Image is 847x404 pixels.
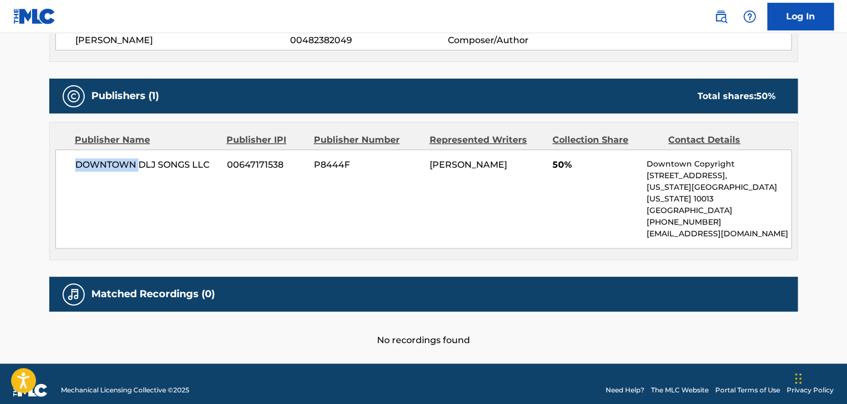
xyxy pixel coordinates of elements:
img: MLC Logo [13,8,56,24]
span: Composer/Author [447,34,591,47]
a: The MLC Website [651,385,709,395]
p: [EMAIL_ADDRESS][DOMAIN_NAME] [647,228,791,240]
div: Represented Writers [430,133,544,147]
a: Log In [767,3,834,30]
p: [US_STATE][GEOGRAPHIC_DATA][US_STATE] 10013 [647,182,791,205]
img: search [714,10,727,23]
a: Public Search [710,6,732,28]
div: Publisher Number [313,133,421,147]
span: 00647171538 [227,158,306,172]
div: Drag [795,362,802,395]
div: Total shares: [698,90,776,103]
div: Publisher IPI [226,133,305,147]
p: [GEOGRAPHIC_DATA] [647,205,791,216]
img: help [743,10,756,23]
span: 00482382049 [290,34,447,47]
img: logo [13,384,48,397]
div: Help [738,6,761,28]
span: Mechanical Licensing Collective © 2025 [61,385,189,395]
span: 50% [552,158,638,172]
span: [PERSON_NAME] [430,159,507,170]
div: Publisher Name [75,133,218,147]
a: Need Help? [606,385,644,395]
h5: Publishers (1) [91,90,159,102]
img: Matched Recordings [67,288,80,301]
p: [PHONE_NUMBER] [647,216,791,228]
span: P8444F [314,158,421,172]
span: 50 % [756,91,776,101]
div: Contact Details [668,133,776,147]
span: [PERSON_NAME] [75,34,290,47]
p: [STREET_ADDRESS], [647,170,791,182]
a: Portal Terms of Use [715,385,780,395]
h5: Matched Recordings (0) [91,288,215,301]
span: DOWNTOWN DLJ SONGS LLC [75,158,219,172]
a: Privacy Policy [787,385,834,395]
iframe: Chat Widget [792,351,847,404]
div: No recordings found [49,312,798,347]
img: Publishers [67,90,80,103]
p: Downtown Copyright [647,158,791,170]
div: Collection Share [552,133,660,147]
